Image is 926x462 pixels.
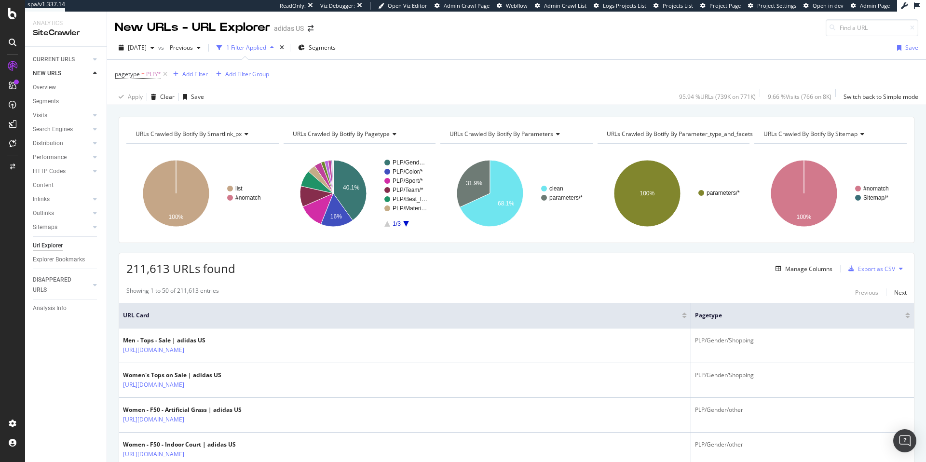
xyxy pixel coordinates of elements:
span: URL Card [123,311,680,320]
div: Women - F50 - Indoor Court | adidas US [123,440,236,449]
a: Logs Projects List [594,2,646,10]
span: vs [158,43,166,52]
text: PLP/Materi… [393,205,427,212]
span: pagetype [115,70,140,78]
a: DISAPPEARED URLS [33,275,90,295]
text: 100% [169,214,184,220]
a: CURRENT URLS [33,54,90,65]
span: URLs Crawled By Botify By pagetype [293,130,390,138]
a: Sitemaps [33,222,90,232]
a: NEW URLS [33,68,90,79]
text: 16% [330,213,341,220]
a: [URL][DOMAIN_NAME] [123,449,184,459]
div: 1 Filter Applied [226,43,266,52]
div: Next [894,288,907,297]
text: 68.1% [498,200,514,207]
div: Visits [33,110,47,121]
span: Projects List [663,2,693,9]
div: Url Explorer [33,241,63,251]
h4: URLs Crawled By Botify By parameters [448,126,584,142]
a: Url Explorer [33,241,100,251]
text: clean [549,185,563,192]
a: Project Settings [748,2,796,10]
a: Admin Page [851,2,890,10]
a: Open Viz Editor [378,2,427,10]
div: Inlinks [33,194,50,204]
button: Previous [855,286,878,298]
div: Sitemaps [33,222,57,232]
div: Viz Debugger: [320,2,355,10]
span: URLs Crawled By Botify By parameter_type_and_facets [607,130,753,138]
span: URLs Crawled By Botify By parameters [449,130,553,138]
text: 100% [640,190,654,197]
div: ReadOnly: [280,2,306,10]
div: A chart. [440,151,591,235]
div: Export as CSV [858,265,895,273]
a: Projects List [654,2,693,10]
a: Webflow [497,2,528,10]
text: 100% [797,214,812,220]
a: [URL][DOMAIN_NAME] [123,415,184,424]
div: A chart. [598,151,749,235]
div: Women - F50 - Artificial Grass | adidas US [123,406,242,414]
div: Apply [128,93,143,101]
a: Segments [33,96,100,107]
button: Switch back to Simple mode [840,89,918,105]
svg: A chart. [126,151,277,235]
h4: URLs Crawled By Botify By smartlink_px [134,126,270,142]
a: Performance [33,152,90,163]
button: [DATE] [115,40,158,55]
div: adidas US [274,24,304,33]
div: Distribution [33,138,63,149]
button: Save [893,40,918,55]
div: Open Intercom Messenger [893,429,916,452]
div: times [278,43,286,53]
div: DISAPPEARED URLS [33,275,82,295]
div: Save [191,93,204,101]
span: PLP/* [146,68,161,81]
svg: A chart. [754,151,905,235]
a: Overview [33,82,100,93]
text: 31.9% [466,180,482,187]
span: Open Viz Editor [388,2,427,9]
div: Analysis Info [33,303,67,313]
div: Showing 1 to 50 of 211,613 entries [126,286,219,298]
span: URLs Crawled By Botify By sitemap [763,130,858,138]
div: Explorer Bookmarks [33,255,85,265]
span: 211,613 URLs found [126,260,235,276]
input: Find a URL [826,19,918,36]
div: PLP/Gender/other [695,406,910,414]
text: PLP/Gend… [393,159,425,166]
svg: A chart. [284,151,435,235]
span: Admin Crawl List [544,2,586,9]
span: Previous [166,43,193,52]
div: PLP/Gender/Shopping [695,336,910,345]
text: 1/3 [393,220,401,227]
text: #nomatch [863,185,889,192]
h4: URLs Crawled By Botify By sitemap [762,126,898,142]
div: Switch back to Simple mode [844,93,918,101]
div: Segments [33,96,59,107]
div: New URLs - URL Explorer [115,19,270,36]
button: 1 Filter Applied [213,40,278,55]
button: Previous [166,40,204,55]
div: Manage Columns [785,265,832,273]
span: Webflow [506,2,528,9]
button: Export as CSV [844,261,895,276]
div: Search Engines [33,124,73,135]
span: pagetype [695,311,891,320]
text: PLP/Sport/* [393,177,423,184]
button: Add Filter Group [212,68,269,80]
button: Segments [294,40,340,55]
a: [URL][DOMAIN_NAME] [123,345,184,355]
a: Admin Crawl List [535,2,586,10]
span: URLs Crawled By Botify By smartlink_px [136,130,242,138]
div: Add Filter Group [225,70,269,78]
span: Logs Projects List [603,2,646,9]
button: Add Filter [169,68,208,80]
a: Open in dev [803,2,844,10]
h4: URLs Crawled By Botify By pagetype [291,126,427,142]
